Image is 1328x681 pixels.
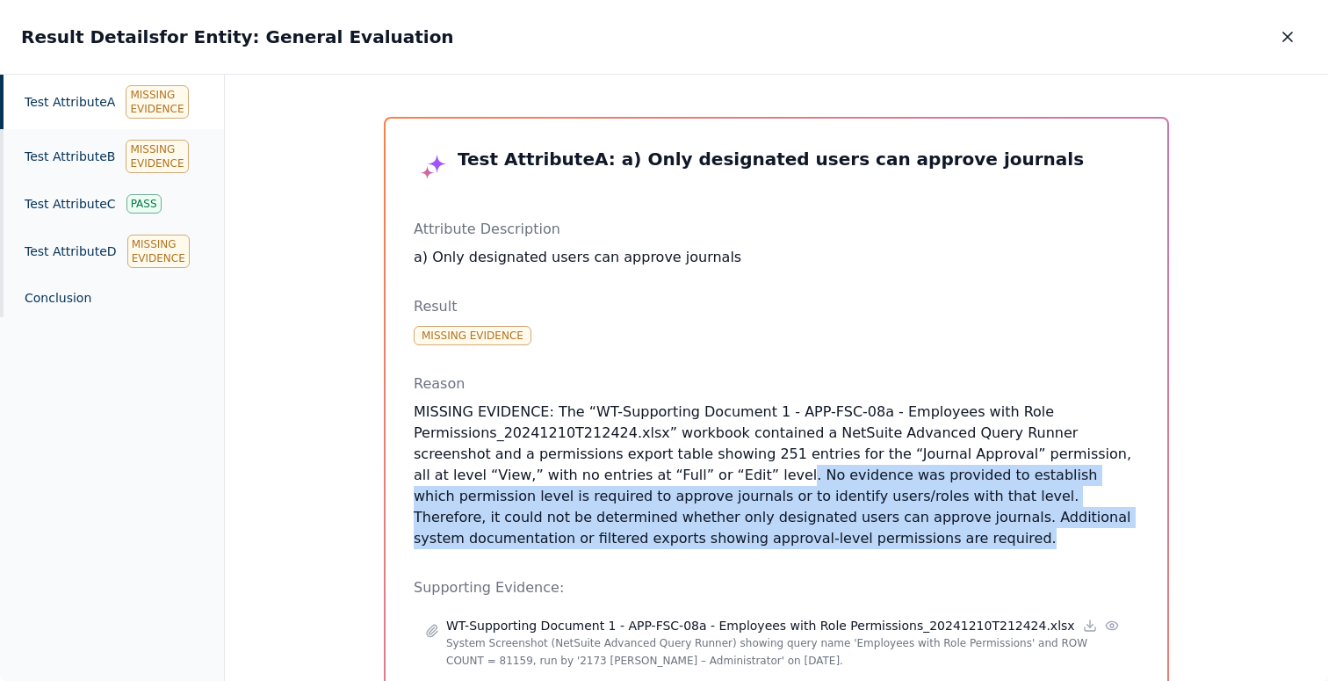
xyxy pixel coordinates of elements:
p: a) Only designated users can approve journals [414,247,1139,268]
p: Attribute Description [414,219,1139,240]
div: Missing Evidence [414,326,531,345]
div: Missing Evidence [126,140,188,173]
p: WT-Supporting Document 1 - APP-FSC-08a - Employees with Role Permissions_20241210T212424.xlsx [446,617,1075,634]
p: MISSING EVIDENCE: The “WT-Supporting Document 1 - APP-FSC-08a - Employees with Role Permissions_2... [414,402,1139,549]
div: Missing Evidence [126,85,188,119]
h2: Result Details for Entity: General Evaluation [21,25,454,49]
p: System Screenshot (NetSuite Advanced Query Runner) showing query name 'Employees with Role Permis... [446,634,1128,670]
div: Pass [126,194,162,214]
p: Result [414,296,1139,317]
p: Reason [414,373,1139,395]
div: Missing Evidence [127,235,190,268]
h3: Test Attribute A : a) Only designated users can approve journals [414,147,1139,171]
p: Supporting Evidence: [414,577,1139,598]
a: Download file [1082,618,1098,634]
